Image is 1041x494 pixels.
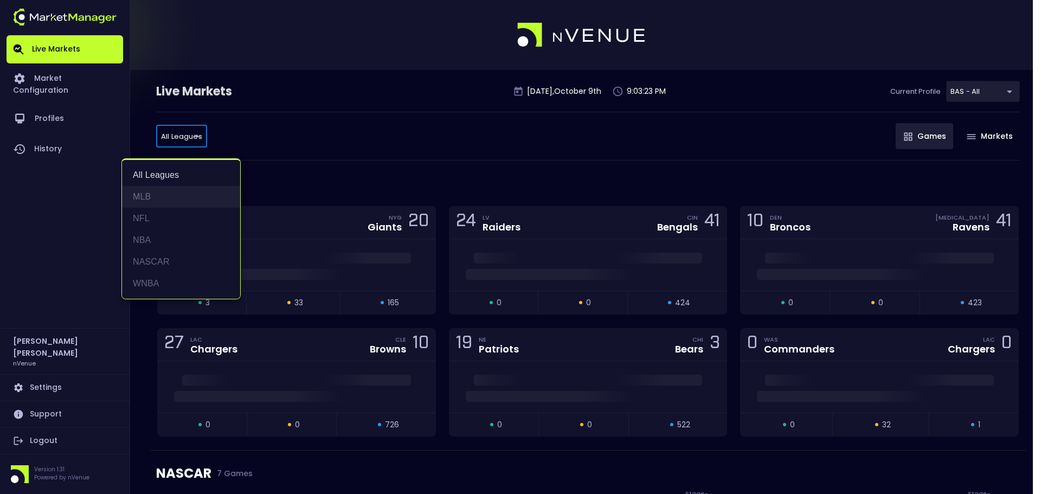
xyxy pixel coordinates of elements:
[122,186,240,208] li: MLB
[122,273,240,294] li: WNBA
[122,229,240,251] li: NBA
[122,251,240,273] li: NASCAR
[122,164,240,186] li: All Leagues
[122,208,240,229] li: NFL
